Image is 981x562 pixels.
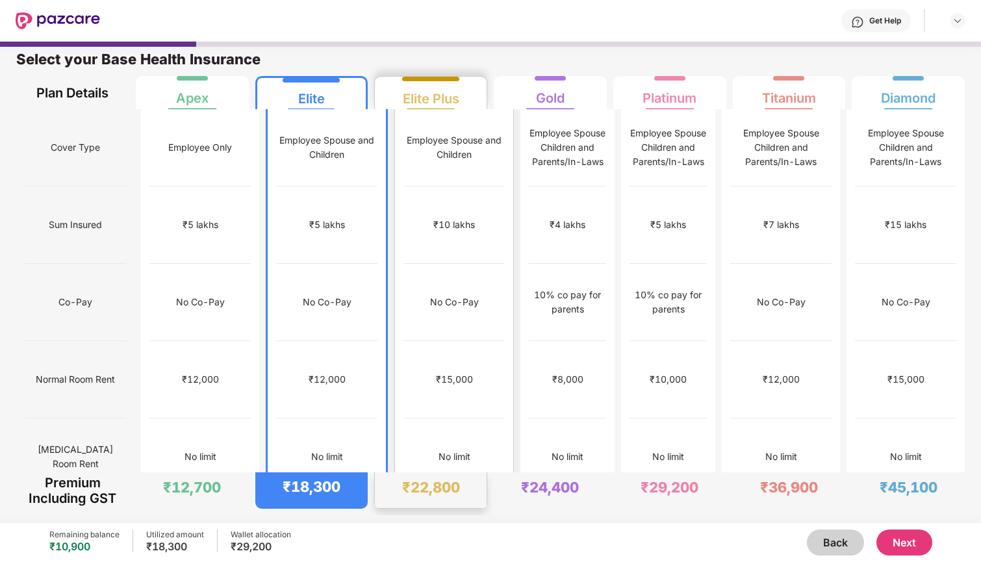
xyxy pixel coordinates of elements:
div: No limit [765,450,797,464]
div: ₹15,000 [436,372,473,387]
div: No limit [311,450,343,464]
div: Gold [536,80,565,106]
div: Employee Spouse Children and Parents/In-Laws [630,126,707,169]
div: Titanium [762,80,816,106]
div: ₹29,200 [231,540,291,553]
div: ₹4 lakhs [550,218,585,232]
div: ₹8,000 [552,372,583,387]
div: ₹45,100 [880,478,937,496]
div: ₹5 lakhs [183,218,218,232]
div: ₹10 lakhs [433,218,475,232]
div: Employee Spouse Children and Parents/In-Laws [855,126,956,169]
div: No Co-Pay [303,295,351,309]
div: ₹36,900 [760,478,818,496]
div: Employee Spouse Children and Parents/In-Laws [529,126,606,169]
div: ₹29,200 [641,478,698,496]
div: ₹12,000 [182,372,219,387]
span: Sum Insured [49,212,102,237]
div: ₹10,000 [650,372,687,387]
img: svg+xml;base64,PHN2ZyBpZD0iRHJvcGRvd24tMzJ4MzIiIHhtbG5zPSJodHRwOi8vd3d3LnczLm9yZy8yMDAwL3N2ZyIgd2... [952,16,963,26]
div: Select your Base Health Insurance [16,50,965,76]
div: No Co-Pay [176,295,225,309]
div: ₹12,700 [163,478,221,496]
div: Elite [298,81,325,107]
div: No Co-Pay [430,295,479,309]
div: ₹12,000 [309,372,346,387]
img: svg+xml;base64,PHN2ZyBpZD0iSGVscC0zMngzMiIgeG1sbnM9Imh0dHA6Ly93d3cudzMub3JnLzIwMDAvc3ZnIiB3aWR0aD... [851,16,864,29]
div: No limit [652,450,684,464]
div: No Co-Pay [757,295,806,309]
div: 10% co pay for parents [529,288,606,316]
div: ₹24,400 [521,478,579,496]
div: ₹10,900 [49,540,120,553]
div: No Co-Pay [882,295,930,309]
div: Employee Only [168,140,232,155]
div: Employee Spouse and Children [276,133,377,162]
div: Remaining balance [49,530,120,540]
div: Premium Including GST [25,472,121,509]
div: ₹22,800 [402,478,460,496]
span: Normal Room Rent [36,367,115,392]
div: 10% co pay for parents [630,288,707,316]
div: ₹18,300 [283,478,340,496]
div: ₹5 lakhs [650,218,686,232]
div: Plan Details [25,76,121,109]
div: Employee Spouse and Children [403,133,505,162]
div: No limit [890,450,922,464]
div: Get Help [869,16,901,26]
div: Platinum [643,80,696,106]
div: Utilized amount [146,530,204,540]
div: Diamond [881,80,936,106]
span: Cover Type [51,135,100,160]
div: Apex [176,80,209,106]
span: [MEDICAL_DATA] Room Rent [25,437,126,476]
div: No limit [552,450,583,464]
div: ₹18,300 [146,540,204,553]
div: ₹15 lakhs [885,218,926,232]
div: No limit [439,450,470,464]
div: ₹12,000 [763,372,800,387]
div: ₹15,000 [887,372,924,387]
span: Co-Pay [58,290,92,314]
div: ₹7 lakhs [763,218,799,232]
div: Elite Plus [403,81,459,107]
div: Employee Spouse Children and Parents/In-Laws [730,126,832,169]
button: Back [807,530,864,556]
div: ₹5 lakhs [309,218,345,232]
div: Wallet allocation [231,530,291,540]
div: No limit [185,450,216,464]
button: Next [876,530,932,556]
img: New Pazcare Logo [16,12,100,29]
